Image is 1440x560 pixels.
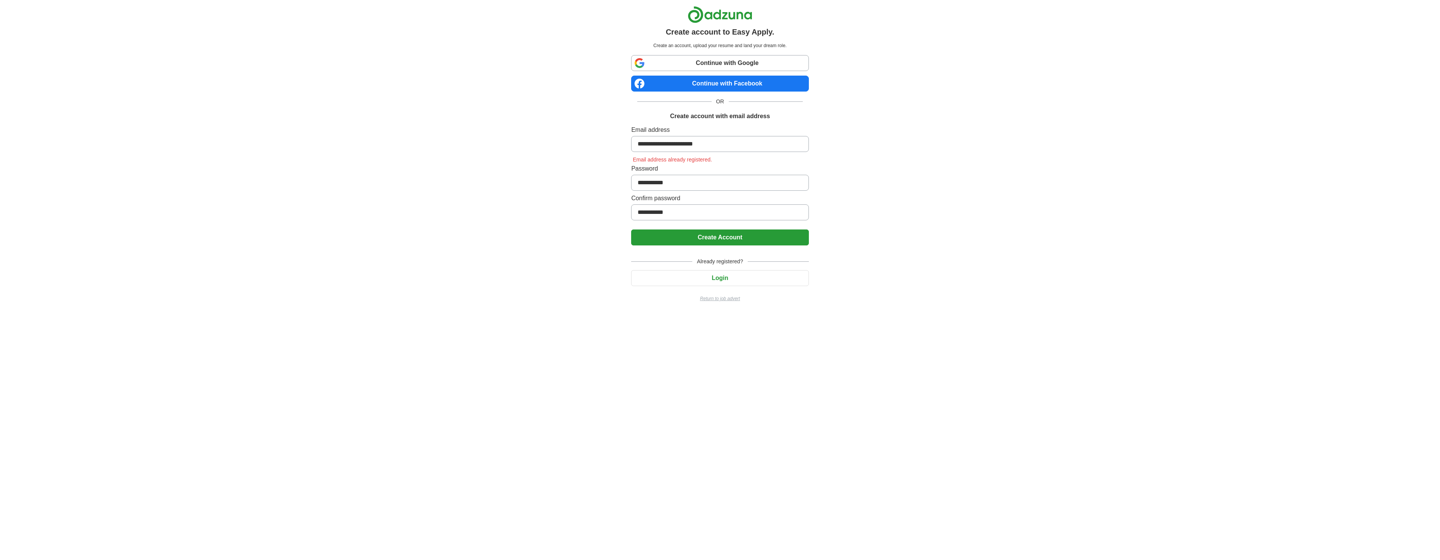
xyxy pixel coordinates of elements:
h1: Create account to Easy Apply. [666,26,774,38]
button: Login [631,270,808,286]
span: OR [712,98,729,106]
p: Create an account, upload your resume and land your dream role. [633,42,807,49]
a: Continue with Facebook [631,76,808,92]
span: Already registered? [692,258,747,266]
h1: Create account with email address [670,112,770,121]
button: Create Account [631,229,808,245]
a: Return to job advert [631,295,808,302]
label: Email address [631,125,808,134]
a: Continue with Google [631,55,808,71]
img: Adzuna logo [688,6,752,23]
label: Confirm password [631,194,808,203]
label: Password [631,164,808,173]
a: Login [631,275,808,281]
span: Email address already registered. [631,157,714,163]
